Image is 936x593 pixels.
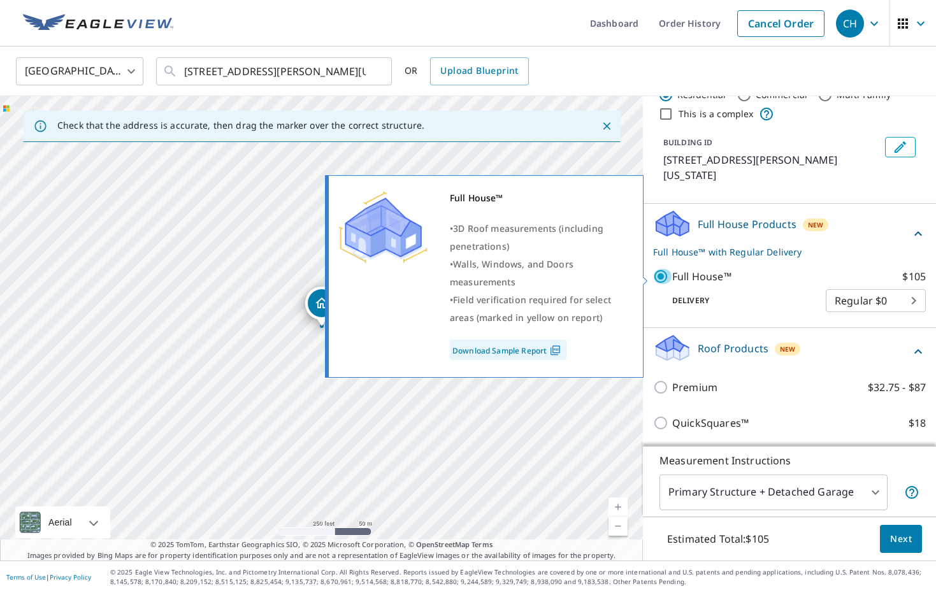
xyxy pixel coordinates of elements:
[440,63,518,79] span: Upload Blueprint
[836,10,864,38] div: CH
[698,217,796,232] p: Full House Products
[110,568,930,587] p: © 2025 Eagle View Technologies, Inc. and Pictometry International Corp. All Rights Reserved. Repo...
[547,345,564,356] img: Pdf Icon
[16,54,143,89] div: [GEOGRAPHIC_DATA]
[808,220,823,230] span: New
[150,539,493,550] span: © 2025 TomTom, Earthstar Geographics SIO, © 2025 Microsoft Corporation, ©
[657,525,779,553] p: Estimated Total: $105
[679,108,754,120] label: This is a complex
[653,333,926,369] div: Roof ProductsNew
[868,380,926,395] p: $32.75 - $87
[430,57,528,85] a: Upload Blueprint
[672,380,717,395] p: Premium
[45,506,76,538] div: Aerial
[909,415,926,431] p: $18
[50,573,91,582] a: Privacy Policy
[698,341,768,356] p: Roof Products
[653,295,826,306] p: Delivery
[659,475,888,510] div: Primary Structure + Detached Garage
[653,245,911,259] p: Full House™ with Regular Delivery
[890,531,912,547] span: Next
[57,120,424,131] p: Check that the address is accurate, then drag the marker over the correct structure.
[780,344,795,354] span: New
[450,222,603,252] span: 3D Roof measurements (including penetrations)
[450,294,611,324] span: Field verification required for select areas (marked in yellow on report)
[450,255,627,291] div: •
[826,283,926,318] div: Regular $0
[672,269,731,284] p: Full House™
[737,10,824,37] a: Cancel Order
[450,258,573,288] span: Walls, Windows, and Doors measurements
[663,137,712,148] p: BUILDING ID
[450,220,627,255] div: •
[608,517,628,536] a: Current Level 17, Zoom Out
[305,287,338,326] div: Dropped pin, building 1, Residential property, 4734 Rutland Dunn Townline Rd Oregon, WI 53575
[338,189,428,266] img: Premium
[15,506,110,538] div: Aerial
[6,573,46,582] a: Terms of Use
[659,453,919,468] p: Measurement Instructions
[598,118,615,134] button: Close
[405,57,529,85] div: OR
[472,539,493,549] a: Terms
[450,291,627,327] div: •
[608,497,628,517] a: Current Level 17, Zoom In
[416,539,470,549] a: OpenStreetMap
[184,54,366,89] input: Search by address or latitude-longitude
[904,485,919,500] span: Your report will include the primary structure and a detached garage if one exists.
[672,415,749,431] p: QuickSquares™
[23,14,173,33] img: EV Logo
[885,137,916,157] button: Edit building 1
[450,339,566,360] a: Download Sample Report
[6,573,91,581] p: |
[902,269,926,284] p: $105
[450,189,627,207] div: Full House™
[880,525,922,554] button: Next
[653,209,926,259] div: Full House ProductsNewFull House™ with Regular Delivery
[663,152,880,183] p: [STREET_ADDRESS][PERSON_NAME][US_STATE]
